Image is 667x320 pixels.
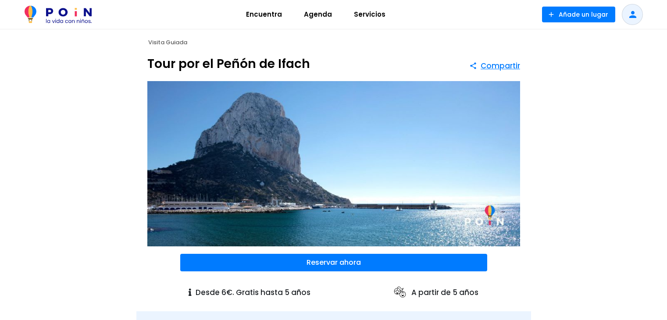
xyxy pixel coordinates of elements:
img: Tour por el Peñón de Ifach [147,81,520,247]
h1: Tour por el Peñón de Ifach [147,58,310,70]
img: ages icon [393,285,407,299]
a: Encuentra [235,4,293,25]
span: Servicios [350,7,389,21]
button: Reservar ahora [180,254,487,271]
a: Agenda [293,4,343,25]
p: A partir de 5 años [393,285,478,299]
span: Encuentra [242,7,286,21]
button: Añade un lugar [542,7,615,22]
img: POiN [25,6,92,23]
span: Visita Guiada [148,38,187,46]
span: Agenda [300,7,336,21]
a: Servicios [343,4,396,25]
p: Desde 6€. Gratis hasta 5 años [189,287,310,299]
button: Compartir [469,58,520,74]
